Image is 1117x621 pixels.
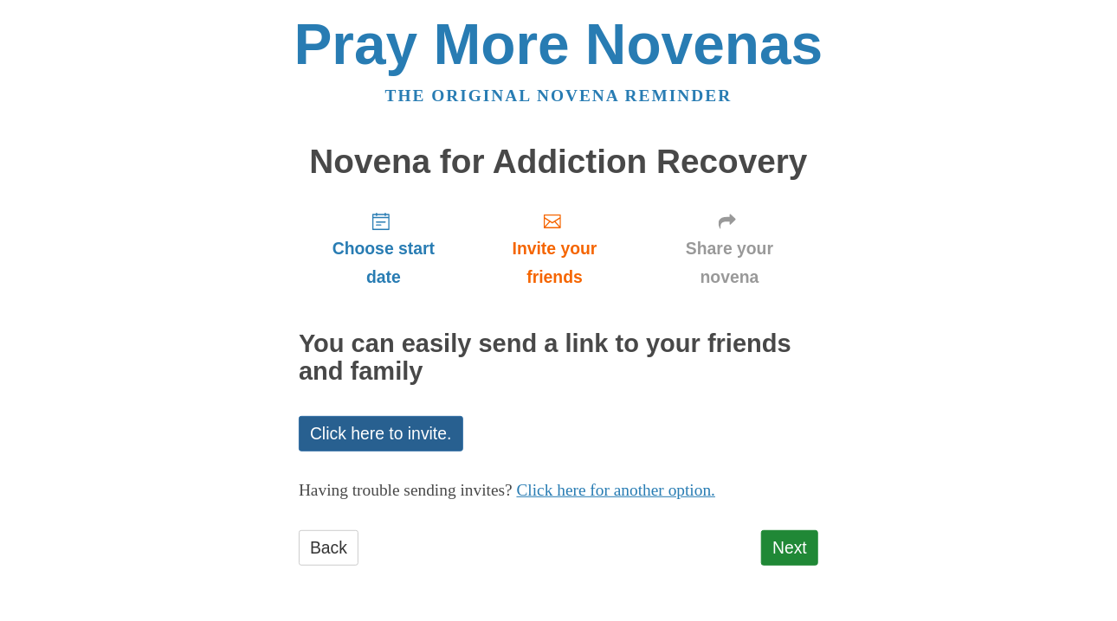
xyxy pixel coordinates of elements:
a: Share your novena [641,197,818,300]
h1: Novena for Addiction Recovery [299,144,818,181]
a: Pray More Novenas [294,12,823,76]
span: Choose start date [316,234,451,291]
h2: You can easily send a link to your friends and family [299,330,818,386]
a: Next [761,530,818,566]
span: Having trouble sending invites? [299,481,513,499]
span: Share your novena [658,234,801,291]
a: Choose start date [299,197,468,300]
a: The original novena reminder [385,86,733,105]
a: Click here for another option. [517,481,716,499]
span: Invite your friends [486,234,623,291]
a: Click here to invite. [299,416,463,451]
a: Back [299,530,358,566]
a: Invite your friends [468,197,641,300]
